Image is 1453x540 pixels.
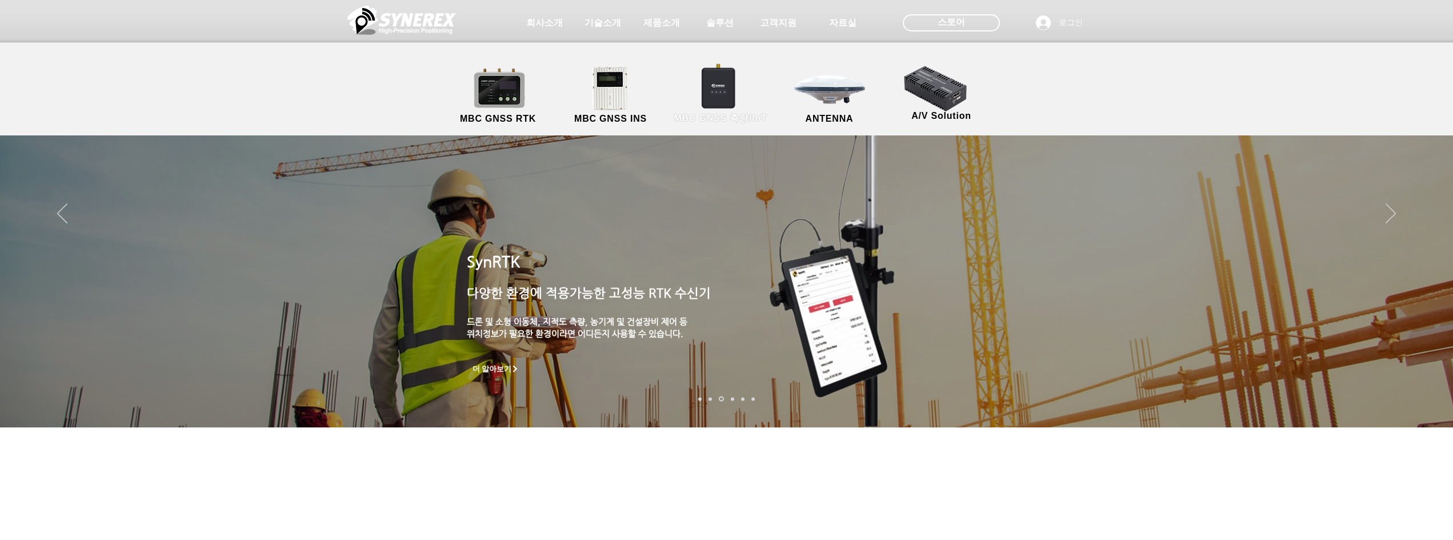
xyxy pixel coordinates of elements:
[750,11,807,34] a: 고객지원
[473,364,512,374] span: 더 알아보기
[698,397,702,401] a: 로봇- SMC 2000
[806,114,854,124] span: ANTENNA
[467,317,687,326] span: 드론 및 소형 이동체, 지적도 측량, 농기계 및 건설장비 제어 등
[574,114,647,124] span: MBC GNSS INS
[691,11,748,34] a: 솔루션
[574,11,631,34] a: 기술소개
[585,17,621,29] span: 기술소개
[704,80,979,442] img: image.png
[741,397,744,401] a: 로봇
[760,17,796,29] span: 고객지원
[903,14,1000,31] div: 스토어
[577,63,647,113] img: MGI2000_front-removebg-preview (1).png
[1386,203,1396,225] button: 다음
[690,57,748,115] img: SynRTK__.png
[460,114,536,124] span: MBC GNSS RTK
[467,253,520,270] span: SynRTK
[938,16,965,29] span: 스토어
[643,17,680,29] span: 제품소개
[709,397,712,401] a: 드론 8 - SMC 2000
[559,66,662,126] a: MBC GNSS INS
[665,66,776,126] a: MBC GNSS 측량/IoT
[467,286,711,300] span: 다양한 환경에 적용가능한 고성능 RTK 수신기
[751,397,755,401] a: 정밀농업
[516,11,573,34] a: 회사소개
[695,397,758,402] nav: 슬라이드
[719,397,724,402] a: 측량 IoT
[633,11,690,34] a: 제품소개
[890,63,993,123] a: A/V Solution
[1028,12,1091,34] button: 로그인
[778,66,881,126] a: ANTENNA
[347,3,456,37] img: 씨너렉스_White_simbol_대지 1.png
[1055,17,1087,29] span: 로그인
[911,111,971,121] span: A/V Solution
[829,17,856,29] span: 자료실
[57,203,67,225] button: 이전
[731,397,734,401] a: 자율주행
[526,17,563,29] span: 회사소개
[814,11,871,34] a: 자료실
[467,329,683,338] span: ​위치정보가 필요한 환경이라면 어디든지 사용할 수 있습니다.
[1322,491,1453,540] iframe: Wix Chat
[706,17,734,29] span: 솔루션
[447,66,550,126] a: MBC GNSS RTK
[674,113,767,125] span: MBC GNSS 측량/IoT
[467,362,525,376] a: 더 알아보기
